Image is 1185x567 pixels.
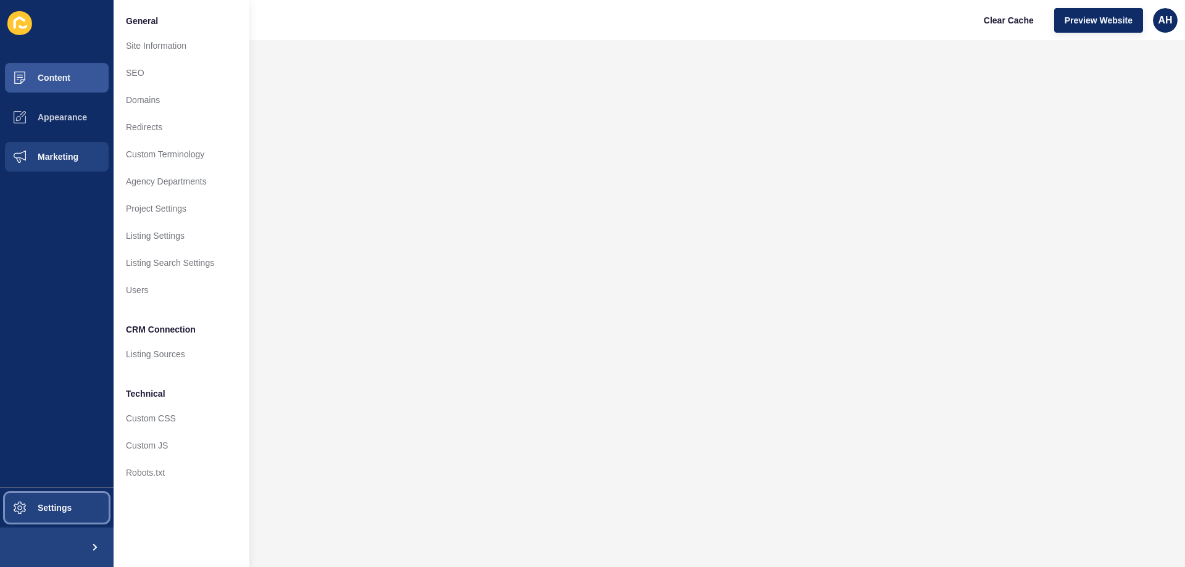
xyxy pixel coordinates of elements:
a: Listing Search Settings [114,249,249,276]
span: Clear Cache [984,14,1034,27]
span: Preview Website [1065,14,1133,27]
a: Redirects [114,114,249,141]
a: Listing Sources [114,341,249,368]
span: AH [1158,14,1172,27]
a: Project Settings [114,195,249,222]
button: Preview Website [1054,8,1143,33]
a: Listing Settings [114,222,249,249]
span: General [126,15,158,27]
a: Custom CSS [114,405,249,432]
a: Custom JS [114,432,249,459]
span: CRM Connection [126,323,196,336]
span: Technical [126,387,165,400]
a: Site Information [114,32,249,59]
a: Custom Terminology [114,141,249,168]
a: Users [114,276,249,304]
a: SEO [114,59,249,86]
a: Agency Departments [114,168,249,195]
button: Clear Cache [973,8,1044,33]
a: Domains [114,86,249,114]
a: Robots.txt [114,459,249,486]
